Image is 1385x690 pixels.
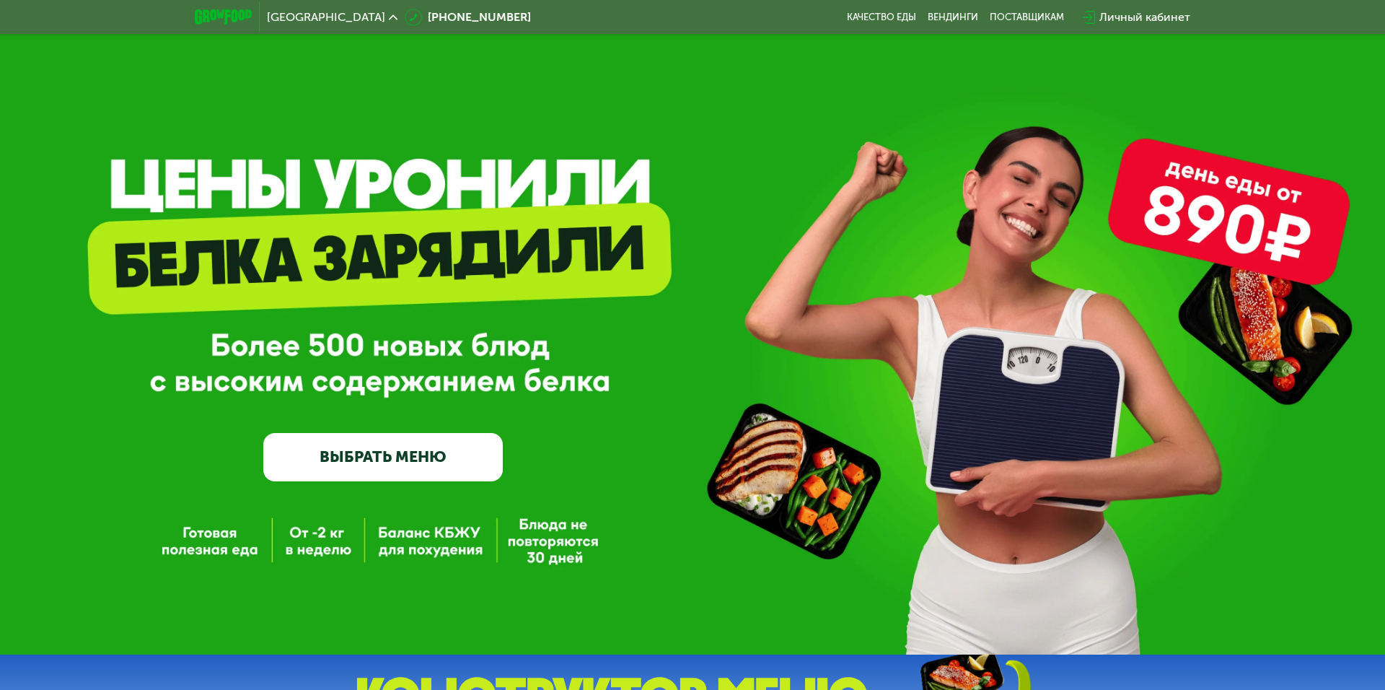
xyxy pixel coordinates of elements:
[928,12,978,23] a: Вендинги
[263,433,503,481] a: ВЫБРАТЬ МЕНЮ
[405,9,531,26] a: [PHONE_NUMBER]
[990,12,1064,23] div: поставщикам
[267,12,385,23] span: [GEOGRAPHIC_DATA]
[847,12,916,23] a: Качество еды
[1099,9,1190,26] div: Личный кабинет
